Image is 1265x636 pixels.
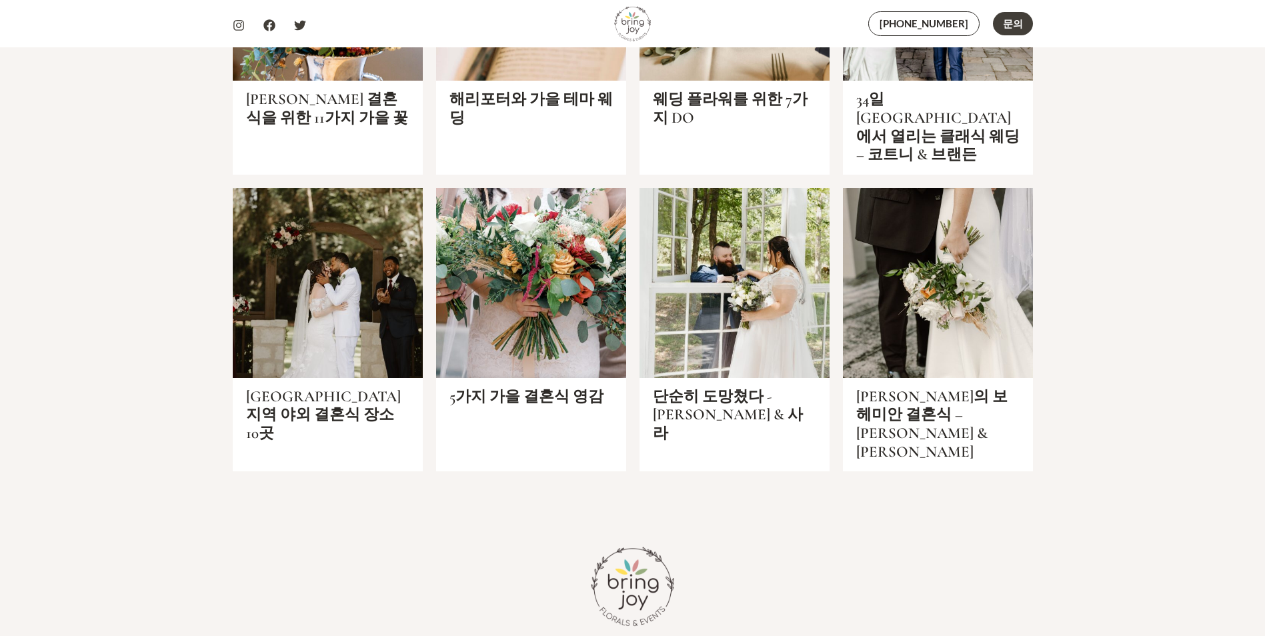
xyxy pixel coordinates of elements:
[653,90,808,127] a: 웨딩 플라워를 위한 7가지 DO
[449,387,603,406] a: 5가지 가을 결혼식 영감
[246,387,401,443] a: [GEOGRAPHIC_DATA] 지역 야외 결혼식 장소 10곳
[856,90,1020,164] a: 34일 [GEOGRAPHIC_DATA]에서 열리는 클래식 웨딩 – 코트니 & 브랜든
[246,90,408,127] a: [PERSON_NAME] 결혼식을 위한 11가지 가을 꽃
[294,19,306,31] a: 지저귀다
[233,19,245,31] a: 인스타그램
[263,19,275,31] a: 페이스북
[856,387,1008,461] a: [PERSON_NAME]의 보헤미안 결혼식 – [PERSON_NAME] & [PERSON_NAME]
[868,11,980,36] a: [PHONE_NUMBER]
[449,90,613,127] a: 해리포터와 가을 테마 웨딩
[653,387,803,443] a: 단순히 도망쳤다 - [PERSON_NAME] & 사라
[614,5,651,42] img: 기쁨을 가져다
[993,12,1033,35] a: 문의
